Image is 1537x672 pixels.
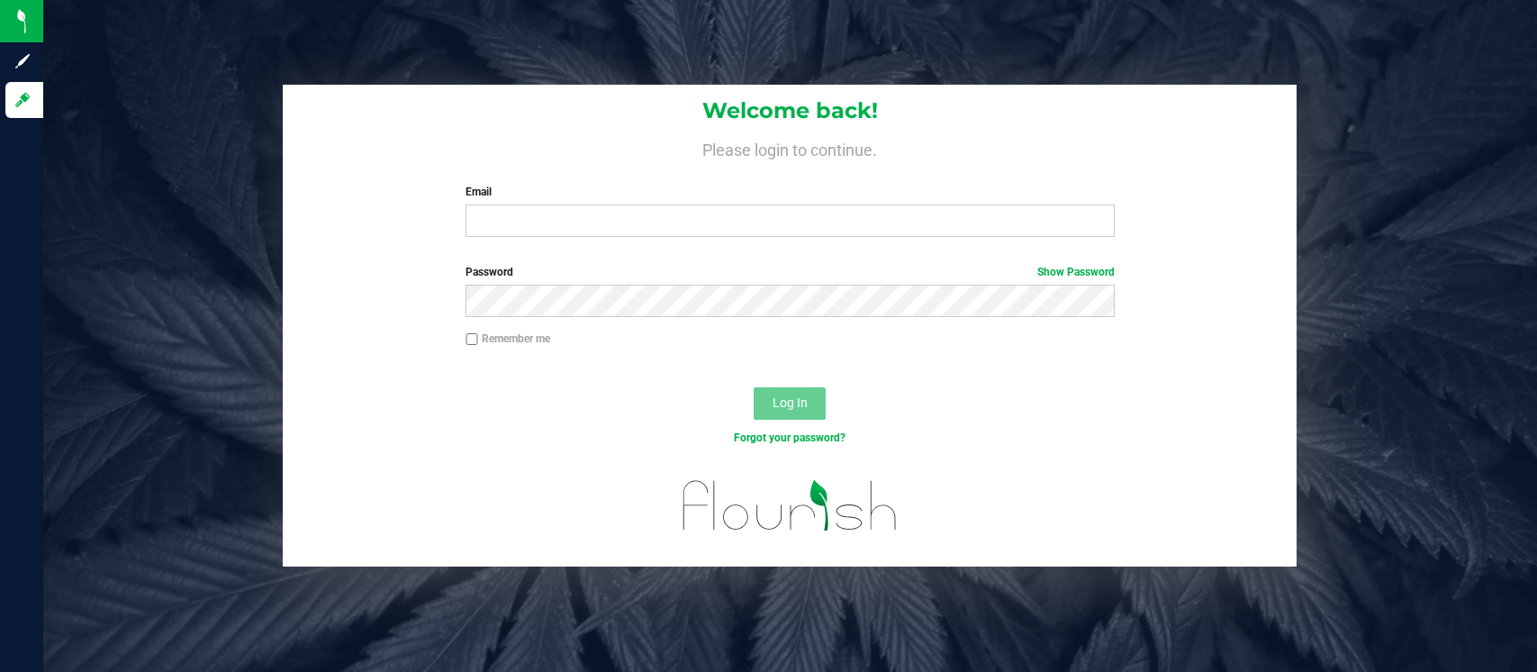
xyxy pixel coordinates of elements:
span: Password [466,266,513,278]
label: Email [466,184,1115,200]
a: Show Password [1037,266,1115,278]
button: Log In [754,387,826,420]
h1: Welcome back! [283,99,1297,123]
a: Forgot your password? [734,431,845,444]
inline-svg: Sign up [14,52,32,70]
input: Remember me [466,333,478,346]
inline-svg: Log in [14,91,32,109]
img: flourish_logo.svg [664,465,917,547]
label: Remember me [466,331,550,347]
span: Log In [773,395,808,410]
h4: Please login to continue. [283,137,1297,159]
